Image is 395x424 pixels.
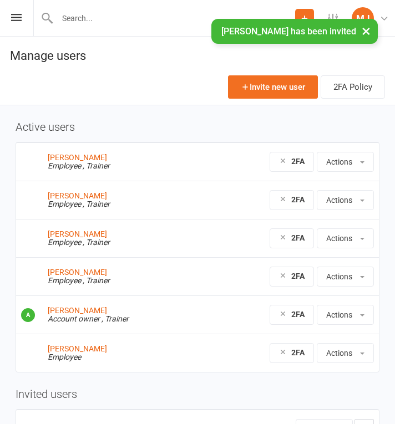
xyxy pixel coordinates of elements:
[48,353,81,361] em: Employee
[317,305,374,325] button: Actions
[16,121,379,133] h3: Active users
[291,233,305,242] strong: 2FA
[228,75,318,99] a: Invite new user
[317,190,374,210] button: Actions
[317,267,374,287] button: Actions
[48,238,81,247] em: Employee
[356,19,376,43] button: ×
[83,238,110,247] em: , Trainer
[83,200,110,208] em: , Trainer
[102,314,129,323] em: , Trainer
[321,75,385,99] button: 2FA Policy
[48,229,107,238] a: [PERSON_NAME]
[48,153,107,162] a: [PERSON_NAME]
[83,161,110,170] em: , Trainer
[291,348,305,357] strong: 2FA
[54,11,295,26] input: Search...
[317,152,374,172] button: Actions
[48,191,107,200] a: [PERSON_NAME]
[48,306,107,315] a: [PERSON_NAME]
[291,195,305,204] strong: 2FA
[291,157,305,166] strong: 2FA
[291,310,305,319] strong: 2FA
[48,200,81,208] em: Employee
[352,7,374,29] div: MJ
[48,344,107,353] a: [PERSON_NAME]
[83,276,110,285] em: , Trainer
[48,161,81,170] em: Employee
[317,228,374,248] button: Actions
[48,268,107,277] a: [PERSON_NAME]
[317,343,374,363] button: Actions
[291,272,305,280] strong: 2FA
[48,314,100,323] em: Account owner
[48,276,81,285] em: Employee
[221,26,356,37] span: [PERSON_NAME] has been invited
[16,388,379,400] h3: Invited users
